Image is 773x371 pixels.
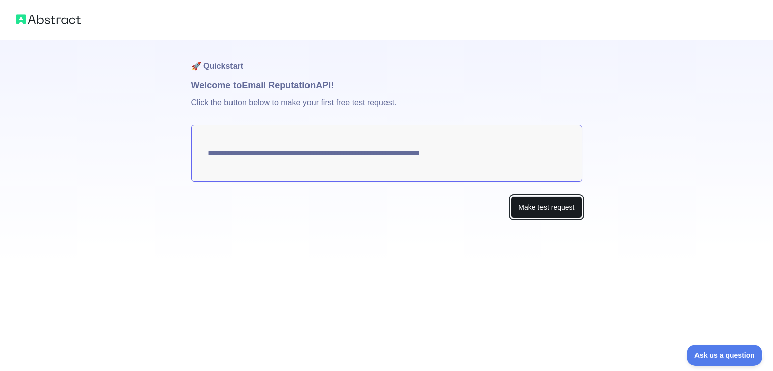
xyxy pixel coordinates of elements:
iframe: Toggle Customer Support [687,345,763,366]
img: Abstract logo [16,12,81,26]
p: Click the button below to make your first free test request. [191,92,582,125]
button: Make test request [511,196,582,219]
h1: 🚀 Quickstart [191,40,582,78]
h1: Welcome to Email Reputation API! [191,78,582,92]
